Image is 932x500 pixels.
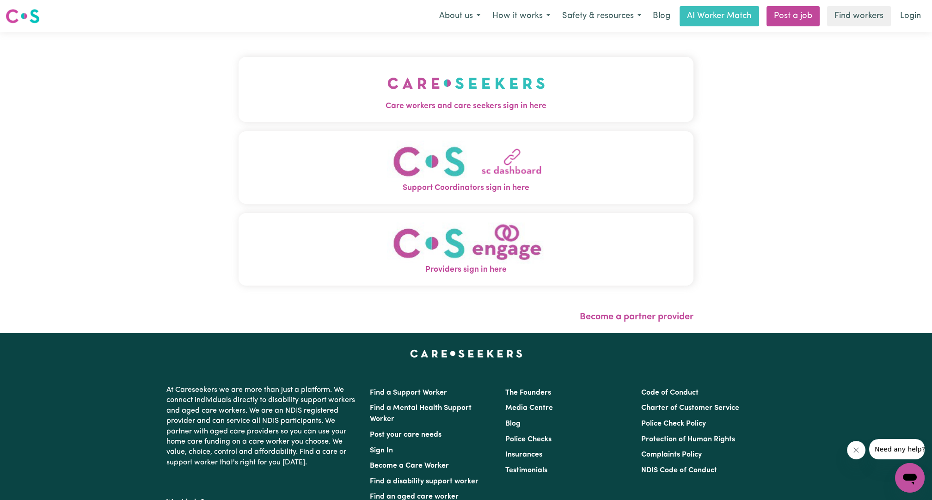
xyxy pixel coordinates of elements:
a: Insurances [505,451,542,458]
iframe: Message from company [869,439,925,459]
a: Careseekers home page [410,350,522,357]
button: Care workers and care seekers sign in here [239,57,693,122]
a: AI Worker Match [680,6,759,26]
a: Complaints Policy [641,451,702,458]
span: Care workers and care seekers sign in here [239,100,693,112]
a: Testimonials [505,467,547,474]
a: Find a disability support worker [370,478,478,485]
button: Safety & resources [556,6,647,26]
a: Become a Care Worker [370,462,449,470]
a: Find a Support Worker [370,389,447,396]
span: Support Coordinators sign in here [239,182,693,194]
a: Sign In [370,447,393,454]
a: Police Check Policy [641,420,706,427]
a: NDIS Code of Conduct [641,467,717,474]
button: How it works [486,6,556,26]
a: Login [895,6,926,26]
button: About us [433,6,486,26]
a: Blog [647,6,676,26]
a: Post a job [766,6,820,26]
a: Police Checks [505,436,552,443]
span: Need any help? [6,6,56,14]
a: Protection of Human Rights [641,436,735,443]
a: The Founders [505,389,551,396]
span: Providers sign in here [239,264,693,276]
a: Careseekers logo [6,6,40,27]
a: Post your care needs [370,431,441,439]
iframe: Close message [847,441,865,459]
a: Code of Conduct [641,389,699,396]
a: Find workers [827,6,891,26]
a: Media Centre [505,404,553,412]
a: Become a partner provider [580,312,693,322]
a: Blog [505,420,521,427]
button: Support Coordinators sign in here [239,131,693,204]
iframe: Button to launch messaging window [895,463,925,493]
a: Charter of Customer Service [641,404,739,412]
a: Find a Mental Health Support Worker [370,404,472,423]
p: At Careseekers we are more than just a platform. We connect individuals directly to disability su... [166,381,359,471]
button: Providers sign in here [239,213,693,286]
img: Careseekers logo [6,8,40,24]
